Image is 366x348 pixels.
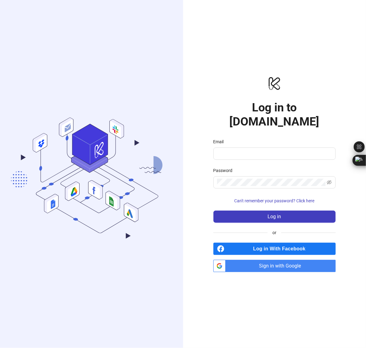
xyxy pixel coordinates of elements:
input: Email [217,150,331,157]
button: Can't remember your password? Click here [213,196,336,206]
a: Can't remember your password? Click here [213,198,336,203]
span: eye-invisible [327,180,332,185]
span: Log in [268,214,281,219]
span: Can't remember your password? Click here [235,198,315,203]
span: or [268,229,281,236]
span: Log in With Facebook [227,243,336,255]
a: Sign in with Google [213,260,336,272]
h1: Log in to [DOMAIN_NAME] [213,100,336,129]
button: Log in [213,211,336,223]
span: Sign in with Google [228,260,336,272]
input: Password [217,179,326,186]
a: Log in With Facebook [213,243,336,255]
label: Email [213,138,228,145]
label: Password [213,167,237,174]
